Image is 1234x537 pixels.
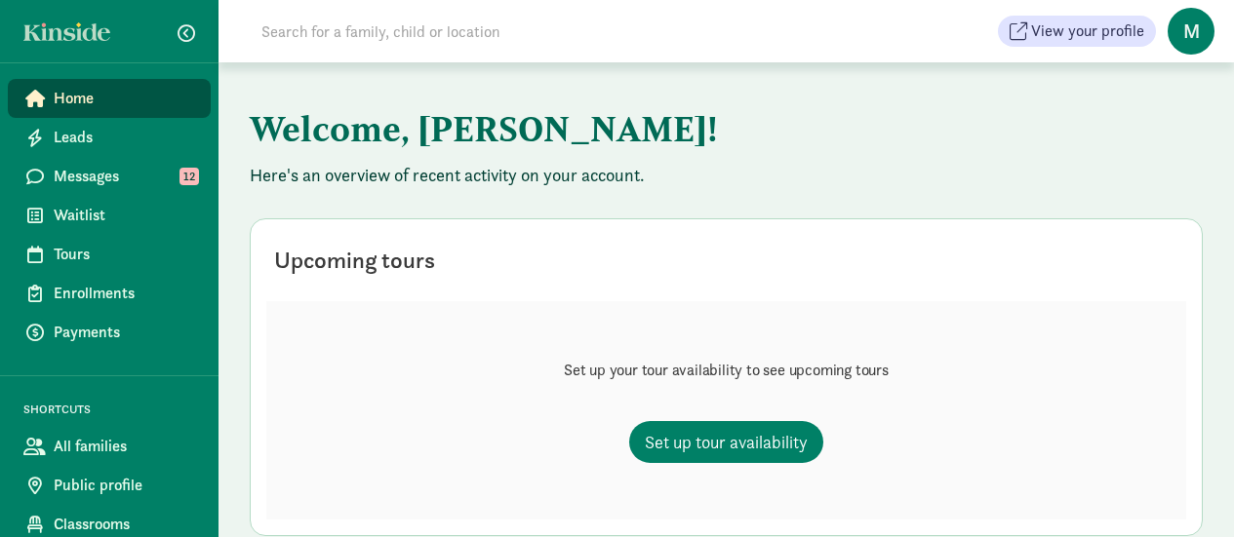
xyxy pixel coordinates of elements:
span: Leads [54,126,195,149]
button: View your profile [998,16,1156,47]
span: M [1168,8,1214,55]
span: Enrollments [54,282,195,305]
a: Messages 12 [8,157,211,196]
a: Public profile [8,466,211,505]
div: Upcoming tours [274,243,435,278]
a: Payments [8,313,211,352]
span: Classrooms [54,513,195,536]
span: 12 [179,168,199,185]
p: Here's an overview of recent activity on your account. [250,164,1203,187]
span: View your profile [1031,19,1144,43]
span: Waitlist [54,204,195,227]
input: Search for a family, child or location [250,12,797,51]
a: Home [8,79,211,118]
a: Tours [8,235,211,274]
h1: Welcome, [PERSON_NAME]! [250,94,1203,164]
a: Set up tour availability [629,421,823,463]
a: Leads [8,118,211,157]
p: Set up your tour availability to see upcoming tours [564,359,889,382]
a: Waitlist [8,196,211,235]
span: Home [54,87,195,110]
span: Public profile [54,474,195,497]
span: Set up tour availability [645,429,808,455]
a: Enrollments [8,274,211,313]
span: Tours [54,243,195,266]
span: All families [54,435,195,458]
span: Messages [54,165,195,188]
span: Payments [54,321,195,344]
a: All families [8,427,211,466]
